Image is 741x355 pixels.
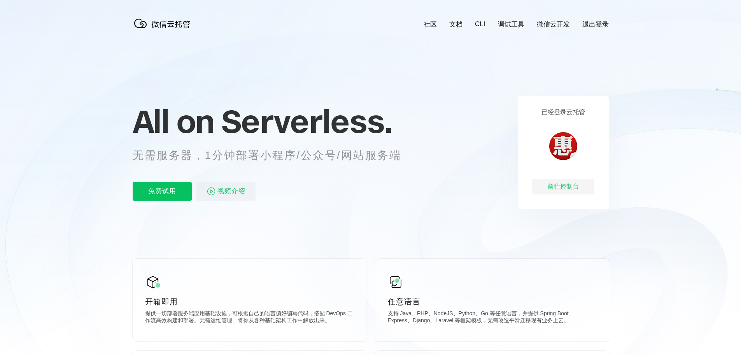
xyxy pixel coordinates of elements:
a: 社区 [424,20,437,29]
p: 已经登录云托管 [541,108,585,117]
a: 微信云托管 [133,26,195,32]
span: Serverless. [221,102,392,141]
span: All on [133,102,214,141]
a: 退出登录 [582,20,609,29]
p: 免费试用 [133,182,192,201]
div: 前往控制台 [532,179,594,194]
a: CLI [475,20,485,28]
p: 提供一切部署服务端应用基础设施，可根据自己的语言偏好编写代码，搭配 DevOps 工作流高效构建和部署。无需运维管理，将你从各种基础架构工作中解放出来。 [145,310,354,326]
a: 微信云开发 [537,20,570,29]
a: 文档 [449,20,462,29]
p: 支持 Java、PHP、NodeJS、Python、Go 等任意语言，并提供 Spring Boot、Express、Django、Laravel 等框架模板，无需改造平滑迁移现有业务上云。 [388,310,596,326]
span: 视频介绍 [217,182,245,201]
img: video_play.svg [207,187,216,196]
p: 无需服务器，1分钟部署小程序/公众号/网站服务端 [133,148,416,163]
p: 开箱即用 [145,296,354,307]
p: 任意语言 [388,296,596,307]
a: 调试工具 [498,20,524,29]
img: 微信云托管 [133,16,195,31]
